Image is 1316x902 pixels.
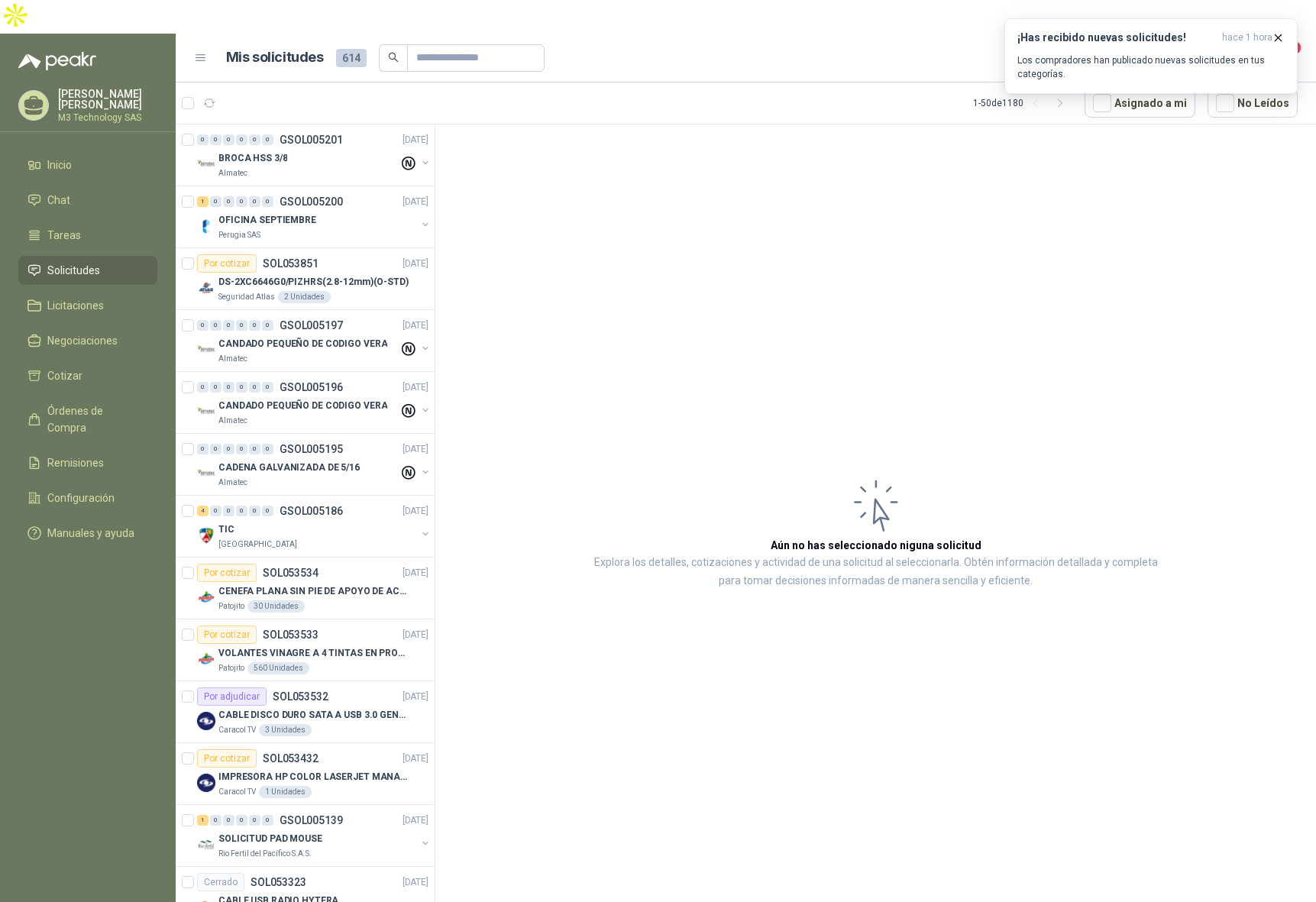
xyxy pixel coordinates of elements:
a: 1 0 0 0 0 0 GSOL005139[DATE] Company LogoSOLICITUD PAD MOUSERio Fertil del Pacífico S.A.S. [197,811,432,860]
span: Inicio [47,157,72,173]
div: 4 [197,506,209,516]
div: 2 Unidades [278,291,331,303]
div: 0 [249,506,260,516]
p: [DATE] [403,380,428,395]
div: 0 [197,134,209,145]
p: [DATE] [403,566,428,580]
p: Explora los detalles, cotizaciones y actividad de una solicitud al seleccionarla. Obtén informaci... [588,554,1163,590]
p: Almatec [218,415,247,427]
p: GSOL005195 [280,444,343,454]
button: ¡Has recibido nuevas solicitudes!hace 1 hora Los compradores han publicado nuevas solicitudes en ... [1004,18,1298,94]
div: 0 [223,196,234,207]
p: [DATE] [403,752,428,766]
a: Órdenes de Compra [18,396,157,442]
span: Chat [47,192,70,209]
p: Patojito [218,600,244,613]
a: 0 0 0 0 0 0 GSOL005196[DATE] Company LogoCANDADO PEQUEÑO DE CODIGO VERAAlmatec [197,378,432,427]
img: Company Logo [197,464,215,483]
div: 0 [210,196,221,207]
a: 0 0 0 0 0 0 GSOL005201[DATE] Company LogoBROCA HSS 3/8Almatec [197,131,432,179]
p: [DATE] [403,442,428,457]
img: Company Logo [197,341,215,359]
div: 0 [262,382,273,393]
a: Remisiones [18,448,157,477]
a: 0 0 0 0 0 0 GSOL005195[DATE] Company LogoCADENA GALVANIZADA DE 5/16Almatec [197,440,432,489]
div: 0 [262,506,273,516]
p: TIC [218,522,234,537]
p: [DATE] [403,628,428,642]
div: 1 [197,815,209,826]
div: 0 [210,444,221,454]
p: VOLANTES VINAGRE A 4 TINTAS EN PROPALCOTE VER ARCHIVO ADJUNTO [218,646,409,661]
p: Los compradores han publicado nuevas solicitudes en tus categorías. [1017,53,1285,81]
div: 30 Unidades [247,600,305,613]
p: DS-2XC6646G0/PIZHRS(2.8-12mm)(O-STD) [218,275,409,289]
div: 0 [262,815,273,826]
div: 0 [236,506,247,516]
a: Por cotizarSOL053851[DATE] Company LogoDS-2XC6646G0/PIZHRS(2.8-12mm)(O-STD)Seguridad Atlas2 Unidades [176,248,435,310]
p: Caracol TV [218,786,256,798]
div: 0 [262,196,273,207]
span: Licitaciones [47,297,104,314]
div: Por cotizar [197,254,257,273]
div: 0 [223,320,234,331]
p: GSOL005139 [280,815,343,826]
h3: ¡Has recibido nuevas solicitudes! [1017,31,1216,44]
a: 4 0 0 0 0 0 GSOL005186[DATE] Company LogoTIC[GEOGRAPHIC_DATA] [197,502,432,551]
p: GSOL005197 [280,320,343,331]
img: Company Logo [197,155,215,173]
div: 0 [249,320,260,331]
p: Patojito [218,662,244,674]
img: Company Logo [197,650,215,668]
p: SOL053432 [263,753,318,764]
img: Company Logo [197,588,215,606]
p: [DATE] [403,690,428,704]
a: Negociaciones [18,326,157,355]
div: Por adjudicar [197,687,267,706]
p: [DATE] [403,133,428,147]
a: 0 0 0 0 0 0 GSOL005197[DATE] Company LogoCANDADO PEQUEÑO DE CODIGO VERAAlmatec [197,316,432,365]
img: Company Logo [197,217,215,235]
div: 0 [210,506,221,516]
p: CANDADO PEQUEÑO DE CODIGO VERA [218,399,387,413]
div: 0 [223,444,234,454]
div: 0 [249,382,260,393]
p: Almatec [218,477,247,489]
p: GSOL005200 [280,196,343,207]
span: search [388,52,399,63]
a: Manuales y ayuda [18,519,157,548]
span: Órdenes de Compra [47,403,143,436]
button: 4 [1270,44,1298,72]
div: Por cotizar [197,564,257,582]
span: Configuración [47,490,115,506]
span: Manuales y ayuda [47,525,134,542]
span: Tareas [47,227,81,244]
a: Tareas [18,221,157,250]
p: [PERSON_NAME] [PERSON_NAME] [58,89,157,110]
div: 560 Unidades [247,662,309,674]
div: 1 Unidades [259,786,312,798]
a: Por cotizarSOL053432[DATE] Company LogoIMPRESORA HP COLOR LASERJET MANAGED E45028DNCaracol TV1 Un... [176,743,435,805]
div: 1 [197,196,209,207]
div: 1 - 50 de 1180 [973,91,1072,115]
div: 0 [262,444,273,454]
p: Almatec [218,167,247,179]
div: 0 [210,382,221,393]
div: 0 [197,382,209,393]
p: Almatec [218,353,247,365]
p: [DATE] [403,504,428,519]
div: 0 [236,815,247,826]
div: 0 [236,382,247,393]
span: Remisiones [47,454,104,471]
a: Por cotizarSOL053534[DATE] Company LogoCENEFA PLANA SIN PIE DE APOYO DE ACUERDO A LA IMAGEN ADJUN... [176,558,435,619]
div: 0 [210,134,221,145]
a: Configuración [18,483,157,512]
div: 0 [262,134,273,145]
div: 0 [197,444,209,454]
div: 0 [210,320,221,331]
p: CENEFA PLANA SIN PIE DE APOYO DE ACUERDO A LA IMAGEN ADJUNTA [218,584,409,599]
div: 0 [223,815,234,826]
div: 0 [236,320,247,331]
p: CABLE DISCO DURO SATA A USB 3.0 GENERICO [218,708,409,723]
p: GSOL005201 [280,134,343,145]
